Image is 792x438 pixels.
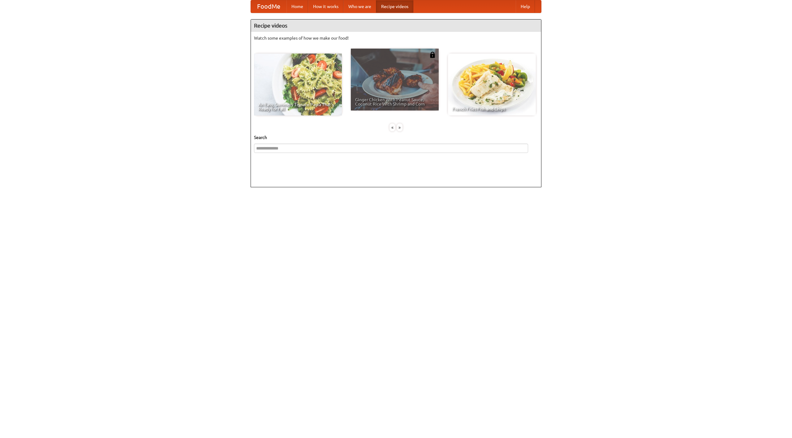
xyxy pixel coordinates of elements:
[254,35,538,41] p: Watch some examples of how we make our food!
[258,102,338,111] span: An Easy, Summery Tomato Pasta That's Ready for Fall
[376,0,413,13] a: Recipe videos
[254,54,342,115] a: An Easy, Summery Tomato Pasta That's Ready for Fall
[448,54,536,115] a: French Fries Fish and Chips
[397,124,402,131] div: »
[390,124,395,131] div: «
[308,0,343,13] a: How it works
[429,52,436,58] img: 483408.png
[286,0,308,13] a: Home
[251,0,286,13] a: FoodMe
[452,107,532,111] span: French Fries Fish and Chips
[254,134,538,141] h5: Search
[251,20,541,32] h4: Recipe videos
[343,0,376,13] a: Who we are
[516,0,535,13] a: Help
